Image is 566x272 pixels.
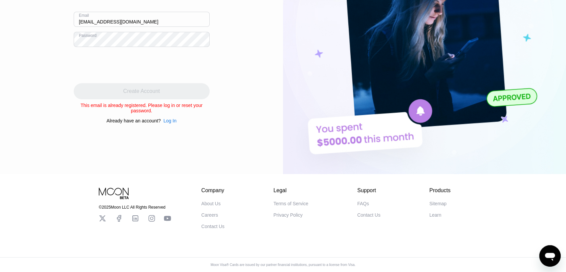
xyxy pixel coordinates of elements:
[273,187,308,194] div: Legal
[107,118,161,123] div: Already have an account?
[79,13,89,18] div: Email
[205,263,361,267] div: Moon Visa® Cards are issued by our partner financial institutions, pursuant to a license from Visa.
[429,187,450,194] div: Products
[201,201,221,206] div: About Us
[163,118,176,123] div: Log In
[161,118,176,123] div: Log In
[429,201,446,206] div: Sitemap
[357,212,380,218] div: Contact Us
[273,212,302,218] div: Privacy Policy
[273,201,308,206] div: Terms of Service
[429,212,441,218] div: Learn
[201,212,218,218] div: Careers
[357,201,369,206] div: FAQs
[201,187,224,194] div: Company
[74,52,175,78] iframe: reCAPTCHA
[357,187,380,194] div: Support
[201,224,224,229] div: Contact Us
[539,245,561,267] iframe: زر إطلاق نافذة المراسلة
[74,103,210,113] div: This email is already registered. Please log in or reset your password.
[99,205,171,210] div: © 2025 Moon LLC All Rights Reserved
[79,33,97,38] div: Password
